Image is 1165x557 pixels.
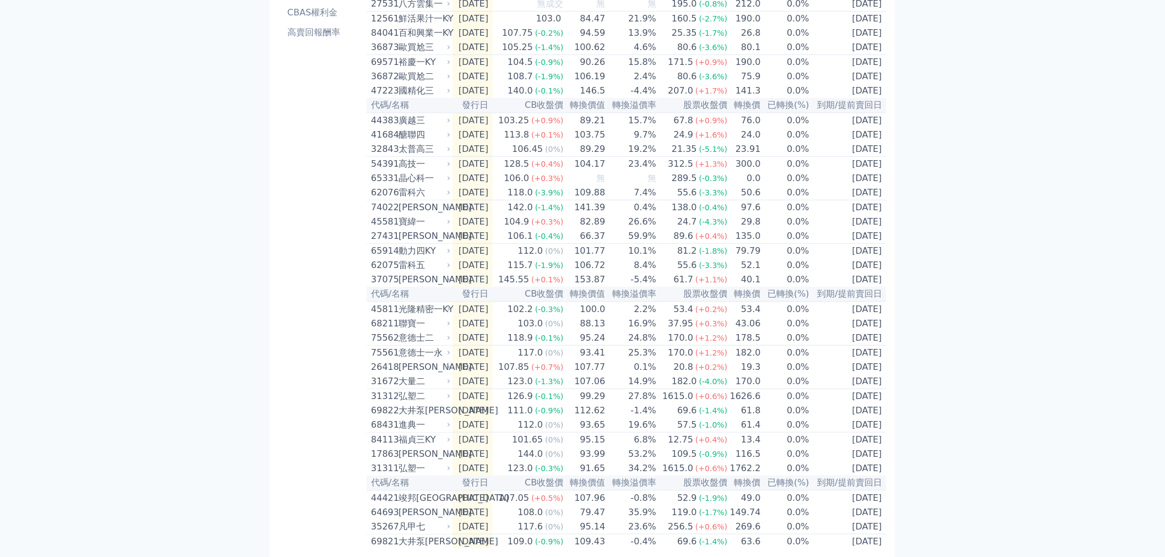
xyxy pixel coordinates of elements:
[283,26,362,39] li: 高賣回報酬率
[564,229,606,244] td: 66.37
[810,346,886,361] td: [DATE]
[672,128,696,141] div: 24.9
[606,200,657,215] td: 0.4%
[367,287,453,302] th: 代碼/名稱
[505,259,535,272] div: 115.7
[371,331,396,345] div: 75562
[453,157,493,172] td: [DATE]
[399,70,448,83] div: 歐買尬二
[699,217,728,226] span: (-4.3%)
[699,188,728,197] span: (-3.3%)
[399,244,448,258] div: 動力四KY
[505,201,535,214] div: 142.0
[453,171,493,185] td: [DATE]
[371,186,396,199] div: 62076
[453,302,493,316] td: [DATE]
[810,69,886,84] td: [DATE]
[695,334,727,342] span: (+1.2%)
[535,203,564,212] span: (-1.4%)
[728,215,761,229] td: 29.8
[371,84,396,97] div: 47223
[606,215,657,229] td: 26.6%
[531,116,563,125] span: (+0.9%)
[761,200,810,215] td: 0.0%
[810,302,886,316] td: [DATE]
[371,230,396,243] div: 27431
[606,26,657,40] td: 13.9%
[675,244,699,258] div: 81.2
[695,319,727,328] span: (+0.3%)
[505,186,535,199] div: 118.0
[761,258,810,272] td: 0.0%
[453,185,493,200] td: [DATE]
[535,334,564,342] span: (-0.1%)
[666,317,695,330] div: 37.95
[453,316,493,331] td: [DATE]
[564,258,606,272] td: 106.72
[810,316,886,331] td: [DATE]
[531,174,563,183] span: (+0.3%)
[728,157,761,172] td: 300.0
[564,84,606,98] td: 146.5
[453,360,493,374] td: [DATE]
[728,229,761,244] td: 135.0
[810,185,886,200] td: [DATE]
[606,157,657,172] td: 23.4%
[399,215,448,228] div: 寶緯一
[728,142,761,157] td: 23.91
[399,84,448,97] div: 國精化三
[606,84,657,98] td: -4.4%
[371,12,396,25] div: 12561
[453,200,493,215] td: [DATE]
[500,26,535,40] div: 107.75
[371,346,396,359] div: 75561
[606,287,657,302] th: 轉換溢價率
[505,230,535,243] div: 106.1
[810,142,886,157] td: [DATE]
[399,303,448,316] div: 光隆精密一KY
[728,200,761,215] td: 97.6
[496,273,531,286] div: 145.55
[761,157,810,172] td: 0.0%
[453,244,493,259] td: [DATE]
[545,247,563,255] span: (0%)
[810,331,886,346] td: [DATE]
[453,346,493,361] td: [DATE]
[695,130,727,139] span: (+1.6%)
[535,29,564,37] span: (-0.2%)
[371,56,396,69] div: 69571
[535,232,564,241] span: (-0.4%)
[535,43,564,52] span: (-1.4%)
[675,186,699,199] div: 55.6
[371,259,396,272] div: 62075
[564,244,606,259] td: 101.77
[606,316,657,331] td: 16.9%
[810,40,886,55] td: [DATE]
[502,215,531,228] div: 104.9
[453,272,493,287] td: [DATE]
[810,244,886,259] td: [DATE]
[399,230,448,243] div: [PERSON_NAME]
[761,98,810,113] th: 已轉換(%)
[564,55,606,70] td: 90.26
[564,113,606,128] td: 89.21
[371,317,396,330] div: 68211
[505,303,535,316] div: 102.2
[761,185,810,200] td: 0.0%
[505,84,535,97] div: 140.0
[453,69,493,84] td: [DATE]
[502,128,531,141] div: 113.8
[699,261,728,270] span: (-3.3%)
[606,128,657,142] td: 9.7%
[453,55,493,70] td: [DATE]
[695,348,727,357] span: (+1.2%)
[371,172,396,185] div: 65331
[531,160,563,168] span: (+0.4%)
[728,171,761,185] td: 0.0
[728,185,761,200] td: 50.6
[453,142,493,157] td: [DATE]
[399,259,448,272] div: 雷科五
[761,346,810,361] td: 0.0%
[761,272,810,287] td: 0.0%
[761,244,810,259] td: 0.0%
